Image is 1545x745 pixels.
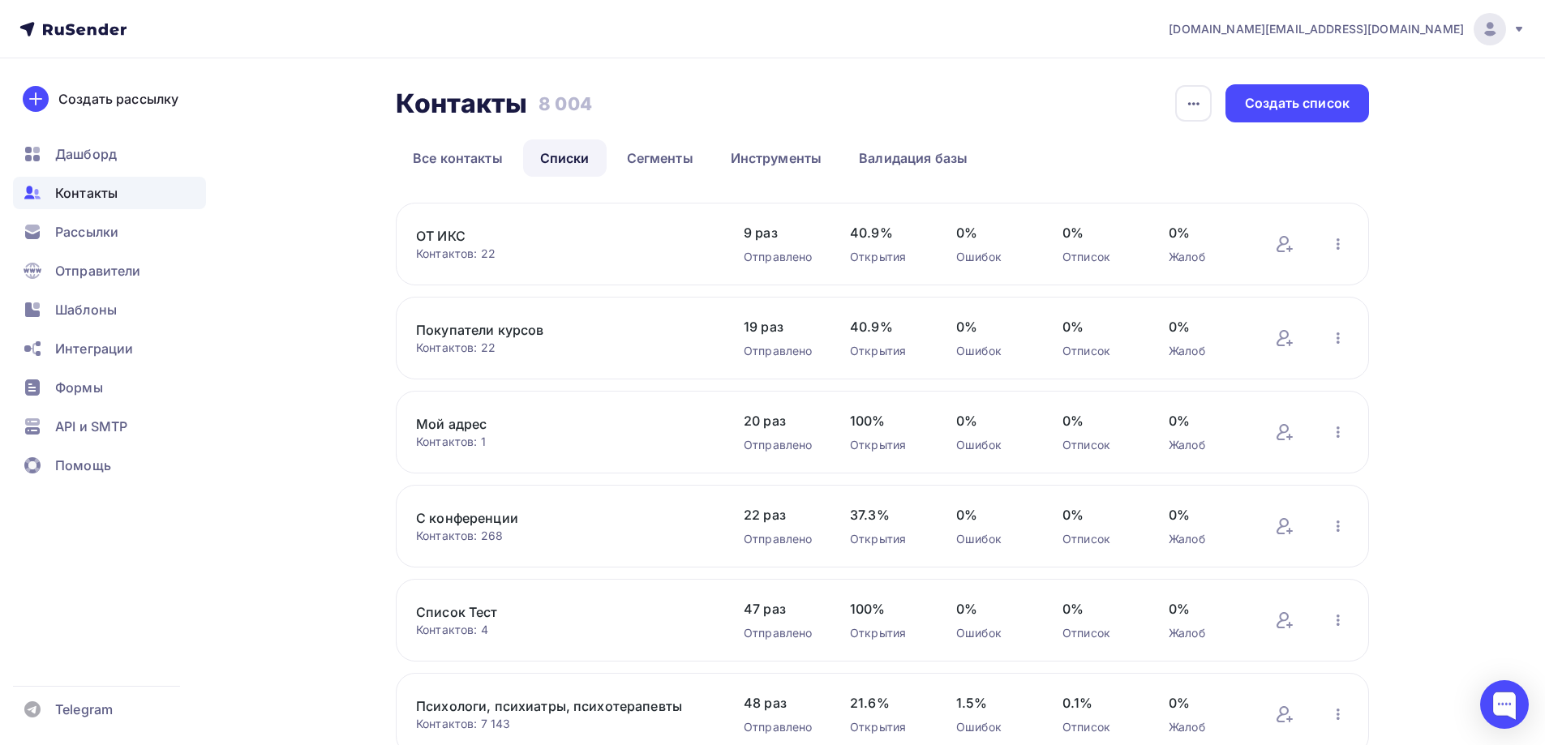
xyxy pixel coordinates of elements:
[850,411,924,430] span: 100%
[850,719,924,735] div: Открытия
[850,505,924,524] span: 37.3%
[55,456,111,475] span: Помощь
[714,139,839,177] a: Инструменты
[956,223,1030,242] span: 0%
[1062,599,1136,619] span: 0%
[744,719,818,735] div: Отправлено
[55,339,133,358] span: Интеграции
[1169,625,1242,641] div: Жалоб
[850,599,924,619] span: 100%
[1169,531,1242,547] div: Жалоб
[416,434,711,450] div: Контактов: 1
[416,246,711,262] div: Контактов: 22
[13,177,206,209] a: Контакты
[842,139,985,177] a: Валидация базы
[850,223,924,242] span: 40.9%
[1169,411,1242,430] span: 0%
[416,320,692,340] a: Покупатели курсов
[610,139,710,177] a: Сегменты
[1062,531,1136,547] div: Отписок
[1169,505,1242,524] span: 0%
[744,599,818,619] span: 47 раз
[55,222,118,242] span: Рассылки
[744,223,818,242] span: 9 раз
[416,414,692,434] a: Мой адрес
[956,693,1030,713] span: 1.5%
[416,508,692,528] a: С конференции
[539,92,592,115] h3: 8 004
[1169,13,1526,45] a: [DOMAIN_NAME][EMAIL_ADDRESS][DOMAIN_NAME]
[13,138,206,170] a: Дашборд
[850,317,924,336] span: 40.9%
[416,340,711,356] div: Контактов: 22
[956,343,1030,359] div: Ошибок
[55,144,117,164] span: Дашборд
[1169,599,1242,619] span: 0%
[55,417,127,436] span: API и SMTP
[956,249,1030,265] div: Ошибок
[956,625,1030,641] div: Ошибок
[1062,317,1136,336] span: 0%
[1062,719,1136,735] div: Отписок
[396,88,527,120] h2: Контакты
[956,437,1030,453] div: Ошибок
[1169,719,1242,735] div: Жалоб
[13,293,206,326] a: Шаблоны
[1169,693,1242,713] span: 0%
[416,716,711,732] div: Контактов: 7 143
[55,183,118,203] span: Контакты
[1062,411,1136,430] span: 0%
[1169,343,1242,359] div: Жалоб
[1062,625,1136,641] div: Отписок
[1062,437,1136,453] div: Отписок
[1169,437,1242,453] div: Жалоб
[13,216,206,248] a: Рассылки
[956,531,1030,547] div: Ошибок
[416,696,692,716] a: Психологи, психиатры, психотерапевты
[956,411,1030,430] span: 0%
[523,139,607,177] a: Списки
[1062,693,1136,713] span: 0.1%
[1245,94,1350,113] div: Создать список
[13,371,206,404] a: Формы
[744,411,818,430] span: 20 раз
[1169,249,1242,265] div: Жалоб
[1169,317,1242,336] span: 0%
[416,602,692,622] a: Список Тест
[55,261,141,280] span: Отправители
[744,437,818,453] div: Отправлено
[956,719,1030,735] div: Ошибок
[58,89,178,109] div: Создать рассылку
[850,625,924,641] div: Открытия
[744,531,818,547] div: Отправлено
[850,343,924,359] div: Открытия
[850,437,924,453] div: Открытия
[850,531,924,547] div: Открытия
[1062,505,1136,524] span: 0%
[1169,21,1464,37] span: [DOMAIN_NAME][EMAIL_ADDRESS][DOMAIN_NAME]
[55,700,113,719] span: Telegram
[13,255,206,287] a: Отправители
[416,622,711,638] div: Контактов: 4
[396,139,520,177] a: Все контакты
[1062,249,1136,265] div: Отписок
[55,378,103,397] span: Формы
[850,249,924,265] div: Открытия
[956,599,1030,619] span: 0%
[416,528,711,544] div: Контактов: 268
[744,317,818,336] span: 19 раз
[850,693,924,713] span: 21.6%
[1169,223,1242,242] span: 0%
[1062,343,1136,359] div: Отписок
[416,226,692,246] a: ОТ ИКС
[744,249,818,265] div: Отправлено
[744,343,818,359] div: Отправлено
[55,300,117,319] span: Шаблоны
[744,625,818,641] div: Отправлено
[956,505,1030,524] span: 0%
[956,317,1030,336] span: 0%
[744,505,818,524] span: 22 раз
[744,693,818,713] span: 48 раз
[1062,223,1136,242] span: 0%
